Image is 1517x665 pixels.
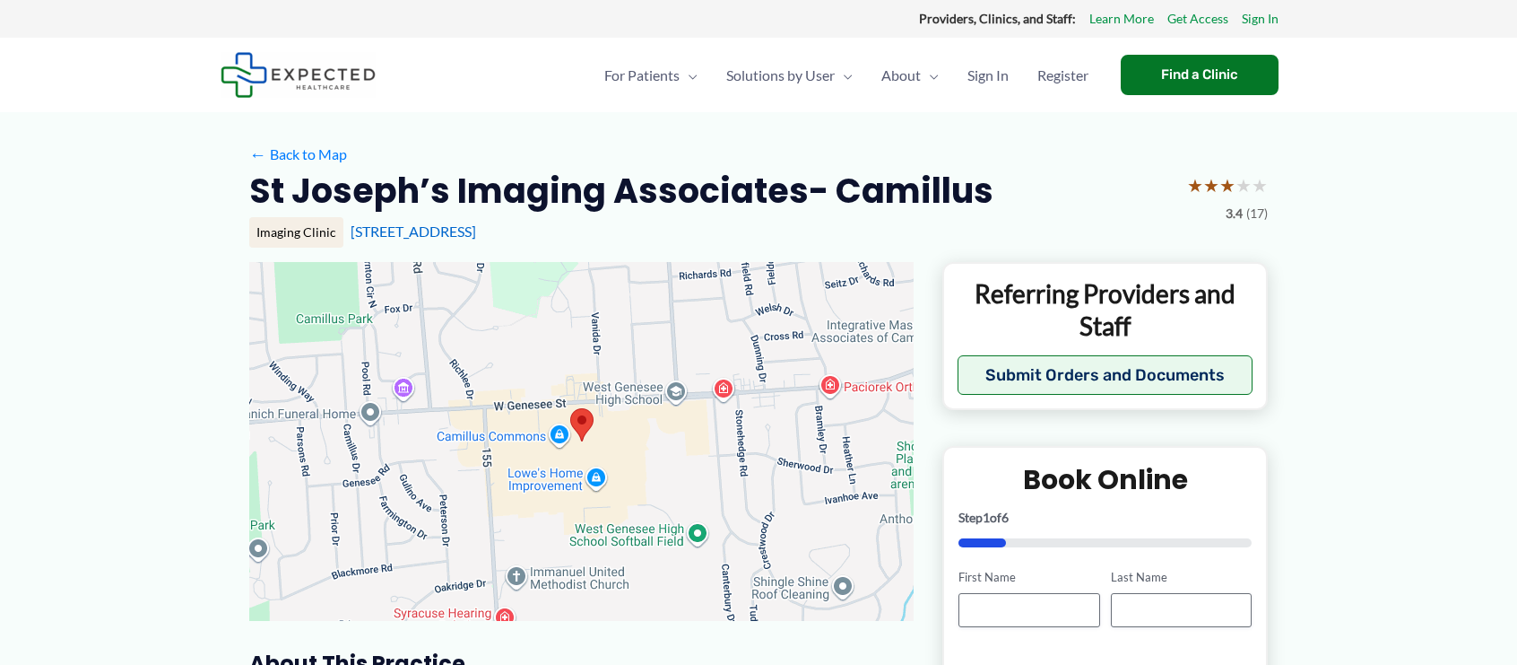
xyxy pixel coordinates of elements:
a: For PatientsMenu Toggle [590,44,712,107]
span: 6 [1001,510,1009,525]
span: For Patients [604,44,680,107]
span: (17) [1246,202,1268,225]
span: Solutions by User [726,44,835,107]
nav: Primary Site Navigation [590,44,1103,107]
span: ← [249,145,266,162]
a: Learn More [1089,7,1154,31]
span: Menu Toggle [835,44,853,107]
a: Sign In [953,44,1023,107]
span: 1 [983,510,990,525]
a: Find a Clinic [1121,55,1279,95]
span: ★ [1219,169,1235,202]
button: Submit Orders and Documents [958,355,1253,395]
span: ★ [1252,169,1268,202]
strong: Providers, Clinics, and Staff: [919,11,1076,26]
a: Solutions by UserMenu Toggle [712,44,867,107]
a: ←Back to Map [249,141,347,168]
span: ★ [1203,169,1219,202]
span: Register [1037,44,1088,107]
img: Expected Healthcare Logo - side, dark font, small [221,52,376,98]
span: ★ [1187,169,1203,202]
div: Imaging Clinic [249,217,343,248]
label: First Name [958,569,1099,586]
span: Menu Toggle [921,44,939,107]
span: About [881,44,921,107]
a: Sign In [1242,7,1279,31]
a: AboutMenu Toggle [867,44,953,107]
span: ★ [1235,169,1252,202]
label: Last Name [1111,569,1252,586]
a: Get Access [1167,7,1228,31]
a: [STREET_ADDRESS] [351,223,476,240]
span: Menu Toggle [680,44,698,107]
p: Step of [958,512,1252,524]
h2: St Joseph’s Imaging Associates- Camillus [249,169,993,213]
span: Sign In [967,44,1009,107]
span: 3.4 [1226,202,1243,225]
p: Referring Providers and Staff [958,277,1253,343]
h2: Book Online [958,462,1252,497]
a: Register [1023,44,1103,107]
